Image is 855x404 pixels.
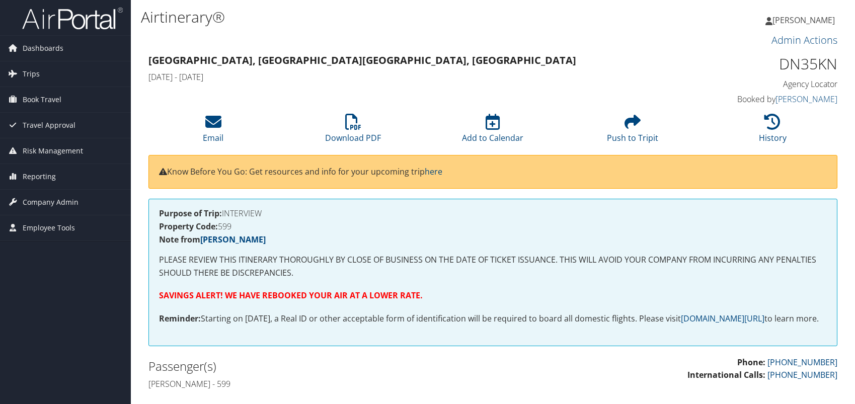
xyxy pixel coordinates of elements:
a: Download PDF [325,119,381,143]
strong: [GEOGRAPHIC_DATA], [GEOGRAPHIC_DATA] [GEOGRAPHIC_DATA], [GEOGRAPHIC_DATA] [148,53,576,67]
p: PLEASE REVIEW THIS ITINERARY THOROUGHLY BY CLOSE OF BUSINESS ON THE DATE OF TICKET ISSUANCE. THIS... [159,254,827,279]
a: [DOMAIN_NAME][URL] [681,313,764,324]
p: Starting on [DATE], a Real ID or other acceptable form of identification will be required to boar... [159,312,827,326]
h4: [DATE] - [DATE] [148,71,661,83]
h1: Airtinerary® [141,7,610,28]
h4: [PERSON_NAME] - 599 [148,378,486,389]
h4: INTERVIEW [159,209,827,217]
span: Travel Approval [23,113,75,138]
span: Dashboards [23,36,63,61]
a: [PERSON_NAME] [775,94,837,105]
strong: Purpose of Trip: [159,208,222,219]
h4: Agency Locator [676,78,837,90]
a: History [759,119,787,143]
strong: Property Code: [159,221,218,232]
a: [PERSON_NAME] [200,234,266,245]
h4: Booked by [676,94,837,105]
span: Trips [23,61,40,87]
img: airportal-logo.png [22,7,123,30]
p: Know Before You Go: Get resources and info for your upcoming trip [159,166,827,179]
a: here [425,166,442,177]
strong: Phone: [737,357,765,368]
h1: DN35KN [676,53,837,74]
span: Employee Tools [23,215,75,240]
strong: International Calls: [687,369,765,380]
strong: SAVINGS ALERT! WE HAVE REBOOKED YOUR AIR AT A LOWER RATE. [159,290,423,301]
a: [PHONE_NUMBER] [767,369,837,380]
h2: Passenger(s) [148,358,486,375]
strong: Note from [159,234,266,245]
a: Email [203,119,223,143]
span: Book Travel [23,87,61,112]
span: Company Admin [23,190,79,215]
strong: Reminder: [159,313,201,324]
a: [PERSON_NAME] [765,5,845,35]
a: Admin Actions [771,33,837,47]
h4: 599 [159,222,827,230]
span: [PERSON_NAME] [772,15,835,26]
a: [PHONE_NUMBER] [767,357,837,368]
a: Add to Calendar [462,119,523,143]
a: Push to Tripit [607,119,658,143]
span: Reporting [23,164,56,189]
span: Risk Management [23,138,83,164]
